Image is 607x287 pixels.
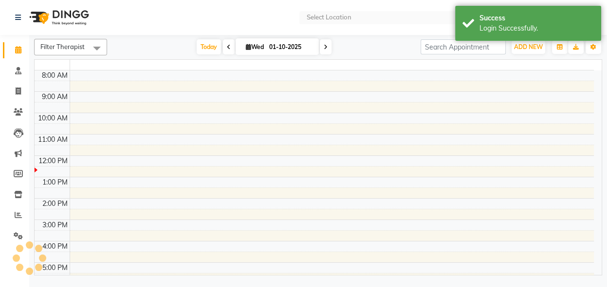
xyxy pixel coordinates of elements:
[514,43,543,51] span: ADD NEW
[37,156,70,166] div: 12:00 PM
[306,13,351,22] div: Select Location
[479,23,594,34] div: Login Successfully.
[40,241,70,252] div: 4:00 PM
[40,92,70,102] div: 9:00 AM
[40,177,70,187] div: 1:00 PM
[40,43,85,51] span: Filter Therapist
[40,199,70,209] div: 2:00 PM
[243,43,266,51] span: Wed
[421,39,506,54] input: Search Appointment
[40,263,70,273] div: 5:00 PM
[266,40,315,54] input: 2025-10-01
[40,70,70,81] div: 8:00 AM
[197,39,221,54] span: Today
[40,220,70,230] div: 3:00 PM
[512,40,545,54] button: ADD NEW
[25,4,92,31] img: logo
[479,13,594,23] div: Success
[36,135,70,145] div: 11:00 AM
[36,113,70,123] div: 10:00 AM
